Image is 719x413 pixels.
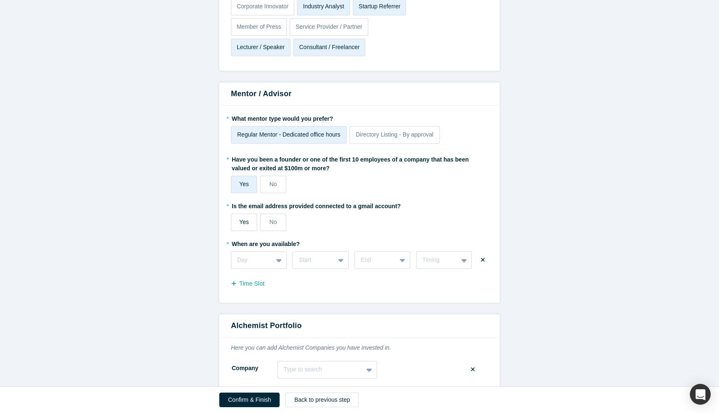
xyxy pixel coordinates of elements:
[270,181,277,187] span: No
[231,343,488,352] p: Here you can add Alchemist Companies you have invested in.
[239,219,249,225] span: Yes
[285,393,359,407] button: Back to previous step
[422,256,452,264] div: Timing
[231,88,488,100] h3: Mentor / Advisor
[295,22,362,31] p: Service Provider / Partner
[237,131,340,138] span: Regular Mentor - Dedicated office hours
[356,131,434,138] span: Directory Listing - By approval
[270,219,277,225] span: No
[231,199,488,211] label: Is the email address provided connected to a gmail account?
[231,361,278,376] label: Company
[231,237,300,249] label: When are you available?
[231,320,488,331] h3: Alchemist Portfolio
[231,276,273,291] button: Time Slot
[231,112,488,123] label: What mentor type would you prefer?
[239,181,249,187] span: Yes
[303,2,344,11] p: Industry Analyst
[237,43,285,52] p: Lecturer / Speaker
[237,2,289,11] p: Corporate Innovator
[219,393,280,407] button: Confirm & Finish
[231,152,488,173] label: Have you been a founder or one of the first 10 employees of a company that has been valued or exi...
[359,2,400,11] p: Startup Referrer
[237,22,281,31] p: Member of Press
[299,43,360,52] p: Consultant / Freelancer
[278,386,334,401] button: New Company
